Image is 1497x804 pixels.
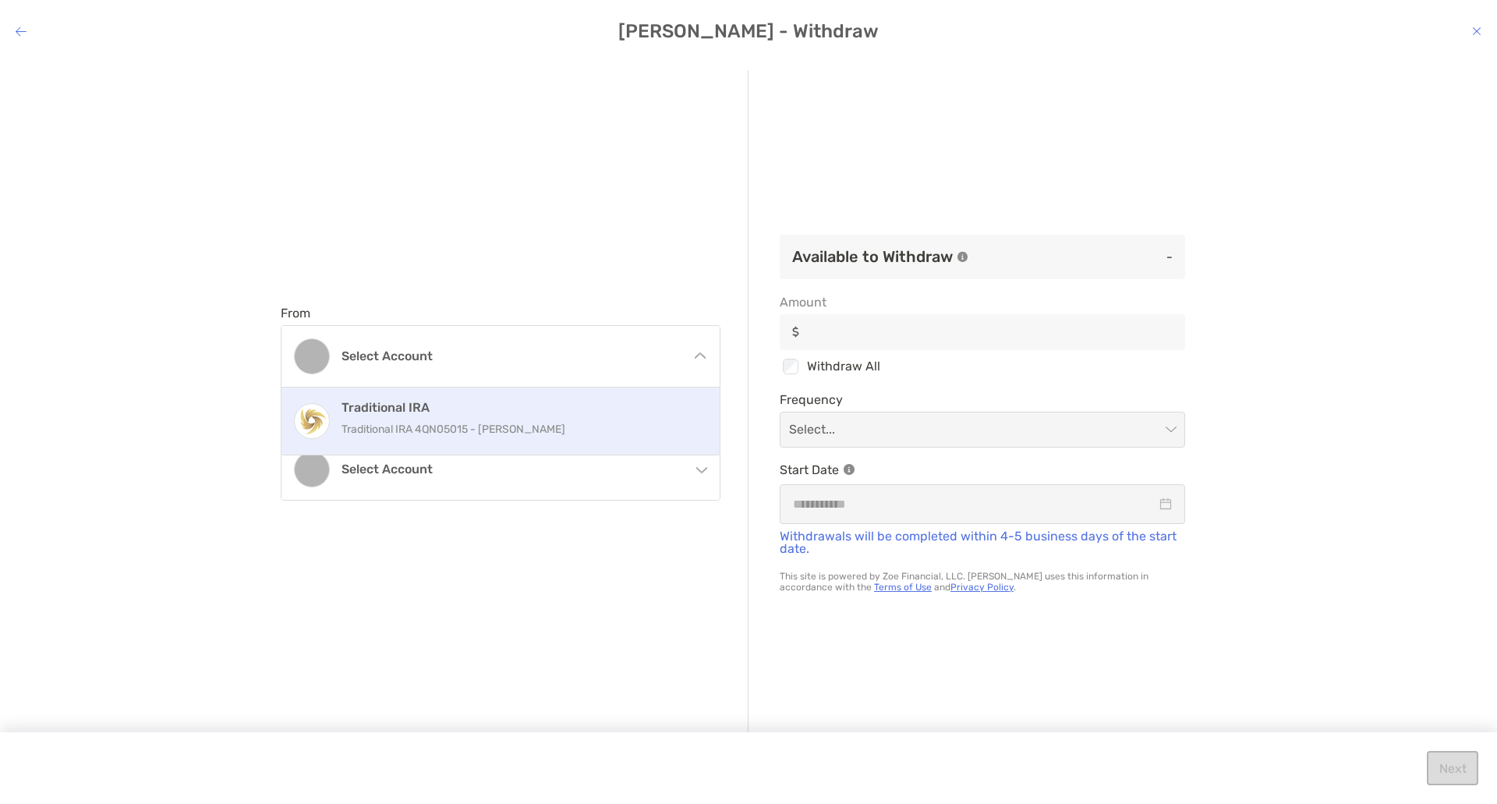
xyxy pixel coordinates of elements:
[342,462,678,476] h4: Select account
[780,460,1185,480] p: Start Date
[342,349,678,363] h4: Select account
[780,571,1185,593] p: This site is powered by Zoe Financial, LLC. [PERSON_NAME] uses this information in accordance wit...
[342,400,693,415] h4: Traditional IRA
[792,247,953,266] h3: Available to Withdraw
[780,392,1185,407] span: Frequency
[780,530,1185,555] p: Withdrawals will be completed within 4-5 business days of the start date.
[342,420,693,439] p: Traditional IRA 4QN05015 - [PERSON_NAME]
[874,582,932,593] a: Terms of Use
[950,582,1014,593] a: Privacy Policy
[844,464,855,475] img: Information Icon
[780,295,1185,310] span: Amount
[780,356,1185,377] div: Withdraw All
[281,306,310,321] label: From
[792,326,799,338] img: input icon
[295,404,329,437] img: Traditional IRA
[805,325,1184,338] input: Amountinput icon
[981,247,1173,267] p: -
